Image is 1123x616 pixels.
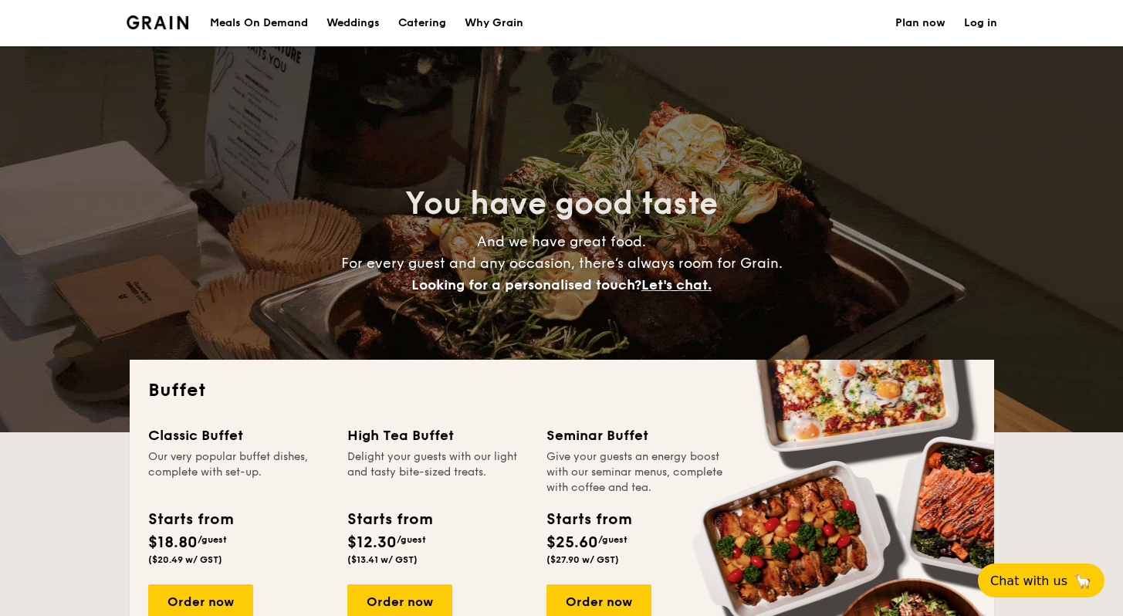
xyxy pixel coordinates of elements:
span: /guest [598,534,627,545]
span: $18.80 [148,533,198,552]
div: Starts from [148,508,232,531]
span: /guest [198,534,227,545]
div: Our very popular buffet dishes, complete with set-up. [148,449,329,496]
span: And we have great food. For every guest and any occasion, there’s always room for Grain. [341,233,783,293]
div: Starts from [347,508,431,531]
span: 🦙 [1074,572,1092,590]
button: Chat with us🦙 [978,564,1104,597]
div: Give your guests an energy boost with our seminar menus, complete with coffee and tea. [546,449,727,496]
div: Delight your guests with our light and tasty bite-sized treats. [347,449,528,496]
span: $12.30 [347,533,397,552]
div: High Tea Buffet [347,425,528,446]
span: Looking for a personalised touch? [411,276,641,293]
span: Let's chat. [641,276,712,293]
div: Classic Buffet [148,425,329,446]
div: Seminar Buffet [546,425,727,446]
span: You have good taste [405,185,718,222]
span: /guest [397,534,426,545]
h2: Buffet [148,378,976,403]
span: ($13.41 w/ GST) [347,554,418,565]
img: Grain [127,15,189,29]
span: ($27.90 w/ GST) [546,554,619,565]
span: $25.60 [546,533,598,552]
span: Chat with us [990,574,1067,588]
div: Starts from [546,508,631,531]
span: ($20.49 w/ GST) [148,554,222,565]
a: Logotype [127,15,189,29]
